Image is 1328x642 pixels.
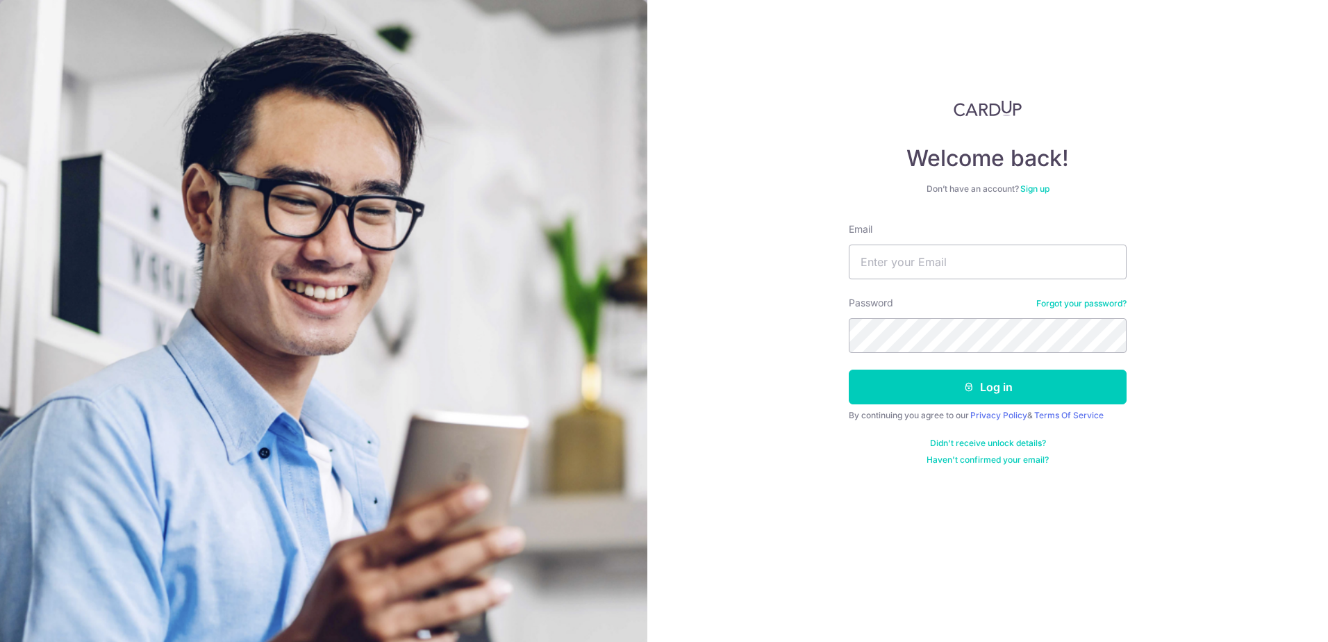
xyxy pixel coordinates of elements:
[849,245,1127,279] input: Enter your Email
[930,438,1046,449] a: Didn't receive unlock details?
[849,296,893,310] label: Password
[927,454,1049,466] a: Haven't confirmed your email?
[1020,183,1049,194] a: Sign up
[970,410,1027,420] a: Privacy Policy
[1034,410,1104,420] a: Terms Of Service
[849,222,872,236] label: Email
[954,100,1022,117] img: CardUp Logo
[849,183,1127,195] div: Don’t have an account?
[849,410,1127,421] div: By continuing you agree to our &
[1036,298,1127,309] a: Forgot your password?
[849,145,1127,172] h4: Welcome back!
[849,370,1127,404] button: Log in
